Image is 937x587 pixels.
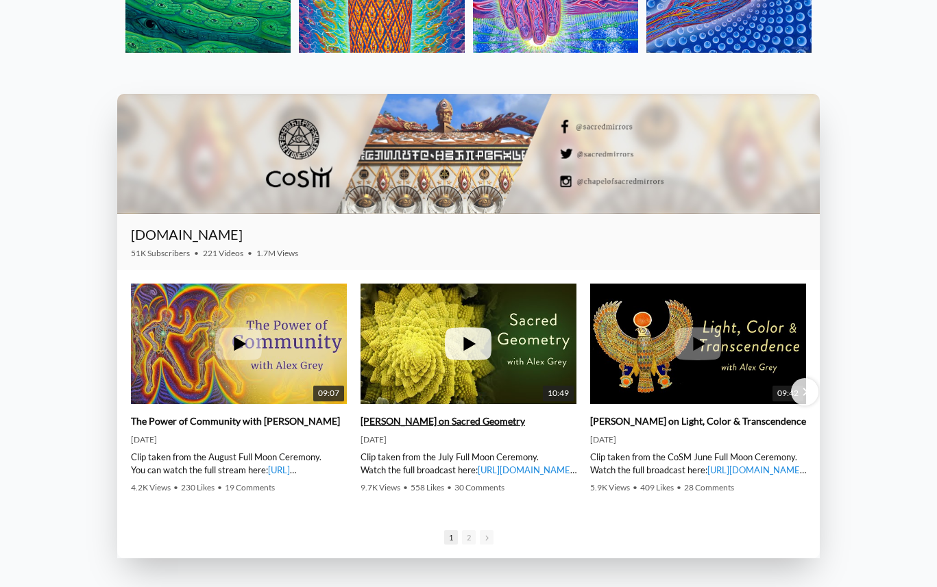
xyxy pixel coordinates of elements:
a: [PERSON_NAME] on Sacred Geometry [361,415,525,427]
span: 409 Likes [640,482,674,492]
a: Alex Grey on Sacred Geometry 10:49 [361,284,576,405]
span: 30 Comments [454,482,504,492]
a: [DOMAIN_NAME] [131,226,243,242]
span: 5.9K Views [590,482,630,492]
div: Next slide [791,378,818,405]
span: 09:42 [772,386,803,401]
span: 558 Likes [411,482,444,492]
a: [PERSON_NAME] on Light, Color & Transcendence [590,415,806,427]
span: Go to slide 2 [462,530,476,545]
a: The Power of Community with Alex Grey 09:07 [131,284,347,405]
span: 4.2K Views [131,482,171,492]
a: [URL][DOMAIN_NAME] [478,464,576,475]
span: • [677,482,681,492]
span: 230 Likes [181,482,215,492]
span: • [447,482,452,492]
span: • [247,248,252,258]
a: The Power of Community with [PERSON_NAME] [131,415,340,427]
a: [URL][DOMAIN_NAME] [707,464,806,475]
span: 28 Comments [684,482,734,492]
img: Alex Grey on Sacred Geometry [361,263,576,425]
a: Alex Grey on Light, Color & Transcendence 09:42 [590,284,806,405]
span: 51K Subscribers [131,248,190,258]
span: 221 Videos [203,248,243,258]
span: 10:49 [543,386,574,401]
span: Go to slide 1 [444,530,458,545]
span: • [194,248,199,258]
div: [DATE] [590,434,806,445]
span: Go to next slide [480,530,494,545]
iframe: Subscribe to CoSM.TV on YouTube [727,232,806,248]
img: The Power of Community with Alex Grey [131,263,347,425]
span: 1.7M Views [256,248,298,258]
div: [DATE] [361,434,576,445]
div: Clip taken from the CoSM June Full Moon Ceremony. Watch the full broadcast here: | [PERSON_NAME] ... [590,451,806,475]
div: [DATE] [131,434,347,445]
span: • [633,482,637,492]
div: Clip taken from the July Full Moon Ceremony. Watch the full broadcast here: | [PERSON_NAME] | ► W... [361,451,576,475]
span: 19 Comments [225,482,275,492]
span: • [173,482,178,492]
span: • [403,482,408,492]
div: Clip taken from the August Full Moon Ceremony. You can watch the full stream here: | [PERSON_NAME... [131,451,347,475]
span: 09:07 [313,386,344,401]
span: 9.7K Views [361,482,400,492]
span: • [217,482,222,492]
img: Alex Grey on Light, Color & Transcendence [590,263,806,425]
